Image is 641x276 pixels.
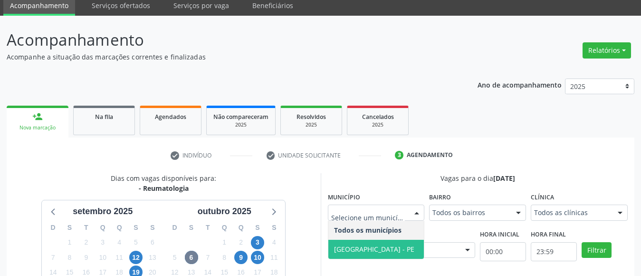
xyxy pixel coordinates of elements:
[331,208,405,227] input: Selecione um município
[480,227,519,242] label: Hora inicial
[111,183,216,193] div: - Reumatologia
[79,236,93,249] span: terça-feira, 2 de setembro de 2025
[129,236,143,249] span: sexta-feira, 5 de setembro de 2025
[328,173,628,183] div: Vagas para o dia
[69,205,136,218] div: setembro 2025
[96,251,109,264] span: quarta-feira, 10 de setembro de 2025
[249,220,266,235] div: S
[583,42,631,59] button: Relatórios
[128,220,144,235] div: S
[287,121,335,128] div: 2025
[407,151,453,159] div: Agendamento
[297,113,326,121] span: Resolvidos
[200,220,216,235] div: T
[45,220,61,235] div: D
[32,111,43,122] div: person_add
[216,220,233,235] div: Q
[534,208,608,217] span: Todos as clínicas
[582,242,612,258] button: Filtrar
[168,251,182,264] span: domingo, 5 de outubro de 2025
[166,220,183,235] div: D
[113,236,126,249] span: quinta-feira, 4 de setembro de 2025
[213,113,268,121] span: Não compareceram
[129,251,143,264] span: sexta-feira, 12 de setembro de 2025
[234,251,248,264] span: quinta-feira, 9 de outubro de 2025
[531,242,577,261] input: Selecione o horário
[213,121,268,128] div: 2025
[183,220,200,235] div: S
[531,227,566,242] label: Hora final
[78,220,95,235] div: T
[113,251,126,264] span: quinta-feira, 11 de setembro de 2025
[268,251,281,264] span: sábado, 11 de outubro de 2025
[185,251,198,264] span: segunda-feira, 6 de outubro de 2025
[251,236,264,249] span: sexta-feira, 3 de outubro de 2025
[334,245,414,254] span: [GEOGRAPHIC_DATA] - PE
[7,28,446,52] p: Acompanhamento
[13,124,62,131] div: Nova marcação
[531,190,554,205] label: Clínica
[395,151,403,159] div: 3
[111,173,216,193] div: Dias com vagas disponíveis para:
[266,220,282,235] div: S
[95,113,113,121] span: Na fila
[61,220,78,235] div: S
[7,52,446,62] p: Acompanhe a situação das marcações correntes e finalizadas
[218,251,231,264] span: quarta-feira, 8 de outubro de 2025
[146,236,159,249] span: sábado, 6 de setembro de 2025
[96,236,109,249] span: quarta-feira, 3 de setembro de 2025
[480,242,526,261] input: Selecione o horário
[234,236,248,249] span: quinta-feira, 2 de outubro de 2025
[478,79,562,90] p: Ano de acompanhamento
[429,190,451,205] label: Bairro
[63,251,77,264] span: segunda-feira, 8 de setembro de 2025
[362,113,394,121] span: Cancelados
[328,190,360,205] label: Município
[201,251,214,264] span: terça-feira, 7 de outubro de 2025
[47,251,60,264] span: domingo, 7 de setembro de 2025
[194,205,255,218] div: outubro 2025
[268,236,281,249] span: sábado, 4 de outubro de 2025
[63,236,77,249] span: segunda-feira, 1 de setembro de 2025
[146,251,159,264] span: sábado, 13 de setembro de 2025
[79,251,93,264] span: terça-feira, 9 de setembro de 2025
[95,220,111,235] div: Q
[251,251,264,264] span: sexta-feira, 10 de outubro de 2025
[334,226,402,235] span: Todos os municípios
[233,220,249,235] div: Q
[493,174,515,183] span: [DATE]
[111,220,128,235] div: Q
[155,113,186,121] span: Agendados
[144,220,161,235] div: S
[218,236,231,249] span: quarta-feira, 1 de outubro de 2025
[432,208,507,217] span: Todos os bairros
[354,121,402,128] div: 2025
